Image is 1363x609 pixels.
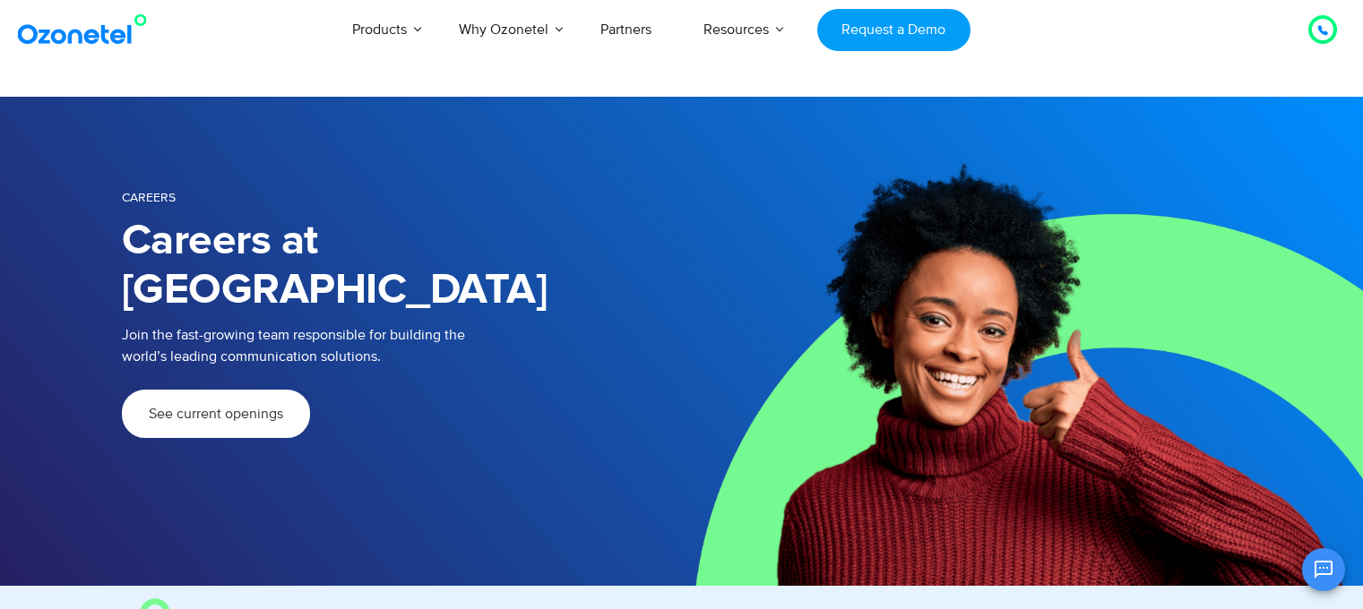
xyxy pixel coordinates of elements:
[1302,548,1345,591] button: Open chat
[817,9,970,51] a: Request a Demo
[122,190,176,205] span: Careers
[122,390,310,438] a: See current openings
[122,324,655,367] p: Join the fast-growing team responsible for building the world’s leading communication solutions.
[122,217,682,315] h1: Careers at [GEOGRAPHIC_DATA]
[149,407,283,421] span: See current openings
